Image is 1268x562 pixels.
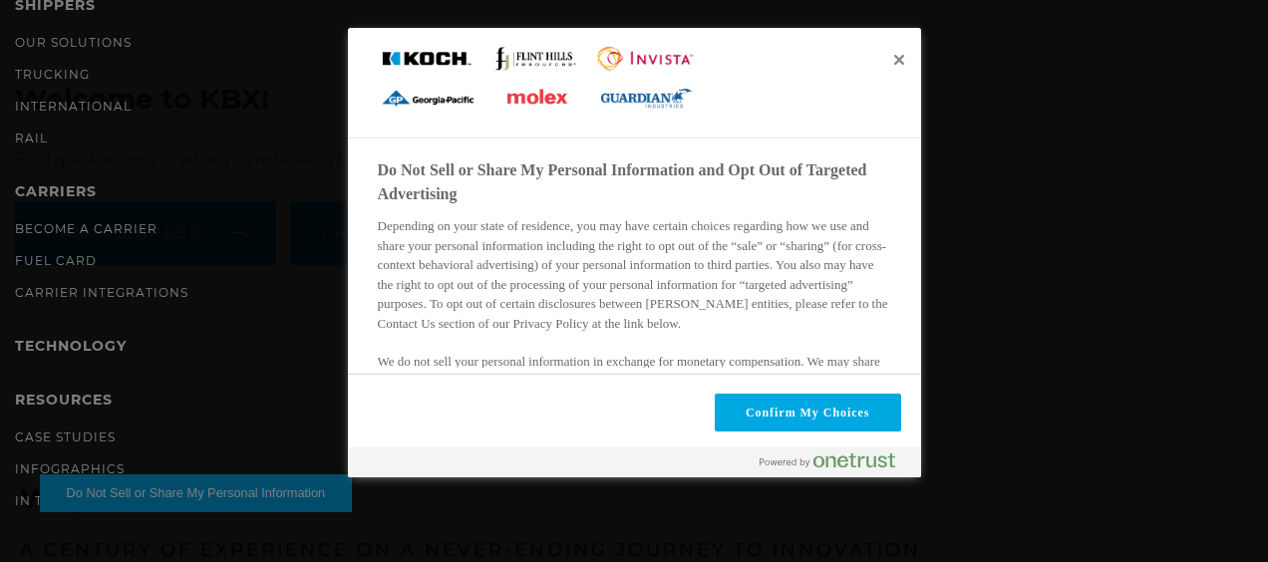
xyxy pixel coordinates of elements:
button: Close [877,38,921,82]
img: Company Logo Lockup [378,43,697,114]
h2: Do Not Sell or Share My Personal Information and Opt Out of Targeted Advertising [378,158,888,206]
div: Company Logo Lockup [378,38,697,118]
div: Do Not Sell or Share My Personal Information and Opt Out of Targeted Advertising [348,28,921,477]
button: Confirm My Choices [715,394,901,431]
img: Powered by OneTrust Opens in a new Tab [760,452,895,468]
div: Preference center [348,28,921,477]
a: Powered by OneTrust Opens in a new Tab [760,452,911,477]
